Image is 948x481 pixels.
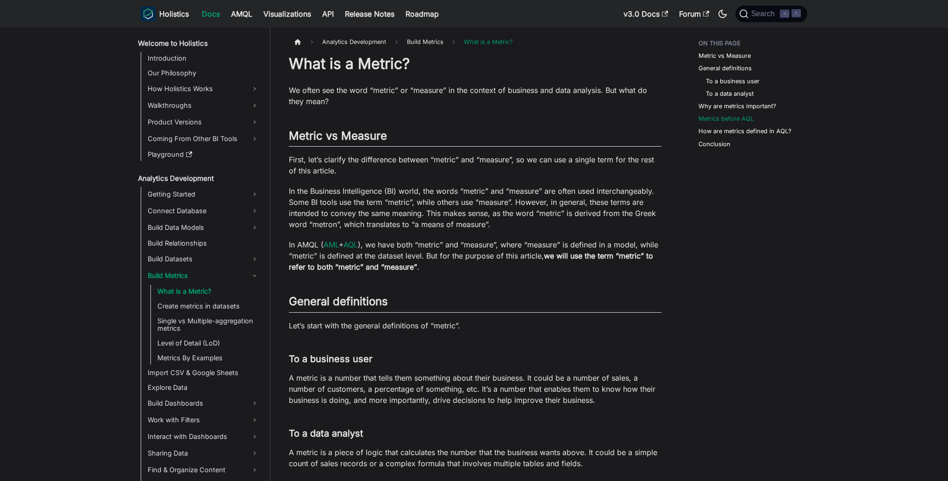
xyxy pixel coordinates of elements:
[459,35,518,49] span: What is a Metric?
[699,51,751,60] a: Metric vs Measure
[145,237,262,250] a: Build Relationships
[135,172,262,185] a: Analytics Development
[145,446,262,461] a: Sharing Data
[145,52,262,65] a: Introduction
[145,429,262,444] a: Interact with Dashboards
[159,8,189,19] b: Holistics
[706,77,760,86] a: To a business user
[289,185,661,230] p: In the Business Intelligence (BI) world, the words “metric” and “measure” are often used intercha...
[699,114,754,123] a: Metrics before AQL
[145,268,262,283] a: Build Metrics
[402,35,448,49] span: Build Metrics
[792,9,801,18] kbd: K
[145,396,262,411] a: Build Dashboards
[780,10,789,18] kbd: ⌘
[145,252,262,266] a: Build Datasets
[135,37,262,50] a: Welcome to Holistics
[225,6,258,21] a: AMQL
[141,6,156,21] img: Holistics
[289,55,661,73] h1: What is a Metric?
[289,35,661,49] nav: Breadcrumbs
[145,203,262,218] a: Connect Database
[736,6,807,22] button: Search (Command+K)
[289,295,661,312] h2: General definitions
[699,102,776,111] a: Why are metrics important?
[289,320,661,331] p: Let’s start with the general definitions of “metric”.
[145,366,262,379] a: Import CSV & Google Sheets
[155,285,262,298] a: What is a Metric?
[155,351,262,364] a: Metrics By Examples
[145,462,262,477] a: Find & Organize Content
[131,28,270,481] nav: Docs sidebar
[343,240,358,249] a: AQL
[258,6,317,21] a: Visualizations
[289,85,661,107] p: We often see the word “metric” or “measure” in the context of business and data analysis. But wha...
[145,98,262,113] a: Walkthroughs
[145,220,262,235] a: Build Data Models
[289,239,661,272] p: In AMQL ( + ), we have both “metric” and “measure”, where “measure” is defined in a model, while ...
[145,187,262,202] a: Getting Started
[155,314,262,335] a: Single vs Multiple-aggregation metrics
[289,353,661,365] h3: To a business user
[145,67,262,80] a: Our Philosophy
[674,6,715,21] a: Forum
[289,35,306,49] a: Home page
[317,6,339,21] a: API
[699,127,792,136] a: How are metrics defined in AQL?
[155,300,262,313] a: Create metrics in datasets
[715,6,730,21] button: Switch between dark and light mode (currently dark mode)
[145,148,262,161] a: Playground
[155,337,262,350] a: Level of Detail (LoD)
[324,240,339,249] a: AML
[289,447,661,469] p: A metric is a piece of logic that calculates the number that the business wants above. It could b...
[699,140,730,148] a: Conclusion
[289,154,661,176] p: First, let’s clarify the difference between “metric” and “measure”, so we can use a single term f...
[699,64,752,73] a: General definitions
[141,6,189,21] a: HolisticsHolistics
[706,89,754,98] a: To a data analyst
[145,131,262,146] a: Coming From Other BI Tools
[339,6,400,21] a: Release Notes
[196,6,225,21] a: Docs
[145,115,262,129] a: Product Versions
[145,381,262,394] a: Explore Data
[289,428,661,439] h3: To a data analyst
[318,35,391,49] span: Analytics Development
[400,6,444,21] a: Roadmap
[145,81,262,96] a: How Holistics Works
[145,413,262,427] a: Work with Filters
[618,6,674,21] a: v3.0 Docs
[748,10,780,18] span: Search
[289,372,661,406] p: A metric is a number that tells them something about their business. It could be a number of sale...
[289,129,661,147] h2: Metric vs Measure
